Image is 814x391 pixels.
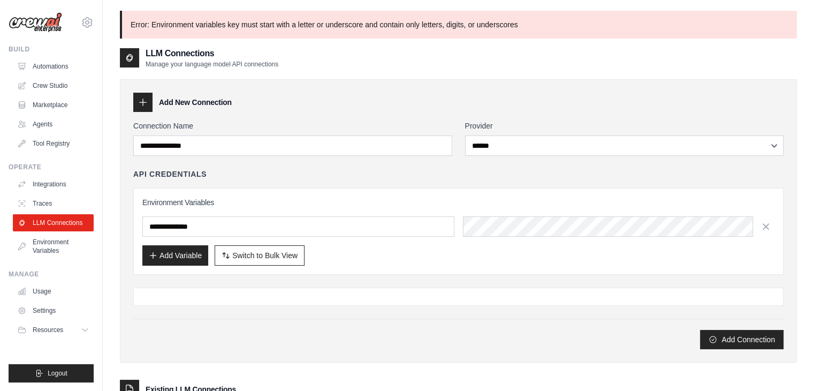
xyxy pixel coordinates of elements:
[13,135,94,152] a: Tool Registry
[9,12,62,33] img: Logo
[13,195,94,212] a: Traces
[142,197,774,208] h3: Environment Variables
[465,121,784,131] label: Provider
[13,302,94,319] a: Settings
[146,60,278,69] p: Manage your language model API connections
[13,176,94,193] a: Integrations
[13,116,94,133] a: Agents
[48,369,67,378] span: Logout
[13,234,94,259] a: Environment Variables
[120,11,797,39] p: Error: Environment variables key must start with a letter or underscore and contain only letters,...
[13,58,94,75] a: Automations
[232,250,298,261] span: Switch to Bulk View
[9,270,94,279] div: Manage
[146,47,278,60] h2: LLM Connections
[133,121,452,131] label: Connection Name
[13,321,94,339] button: Resources
[9,364,94,382] button: Logout
[133,169,207,179] h4: API Credentials
[215,245,305,266] button: Switch to Bulk View
[142,245,208,266] button: Add Variable
[33,326,63,334] span: Resources
[13,214,94,231] a: LLM Connections
[13,283,94,300] a: Usage
[13,96,94,114] a: Marketplace
[13,77,94,94] a: Crew Studio
[700,330,783,349] button: Add Connection
[9,163,94,171] div: Operate
[159,97,232,108] h3: Add New Connection
[9,45,94,54] div: Build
